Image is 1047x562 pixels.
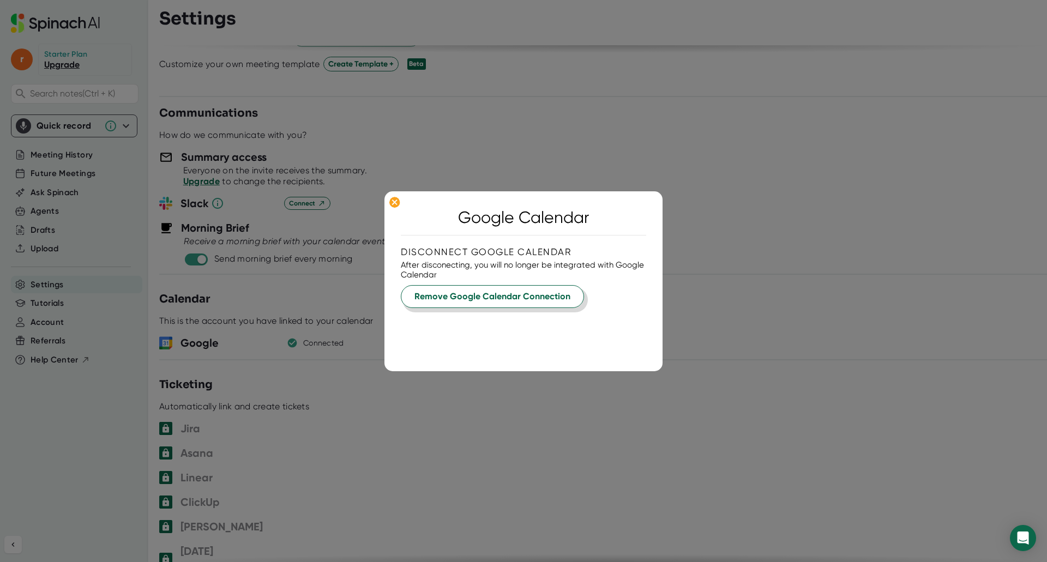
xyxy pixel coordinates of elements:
[401,285,584,308] button: Remove Google Calendar Connection
[1010,525,1036,551] div: Open Intercom Messenger
[401,260,646,280] div: After disconecting, you will no longer be integrated with Google Calendar
[401,246,646,257] div: Disconnect Google Calendar
[458,208,589,227] div: Google Calendar
[414,290,570,303] span: Remove Google Calendar Connection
